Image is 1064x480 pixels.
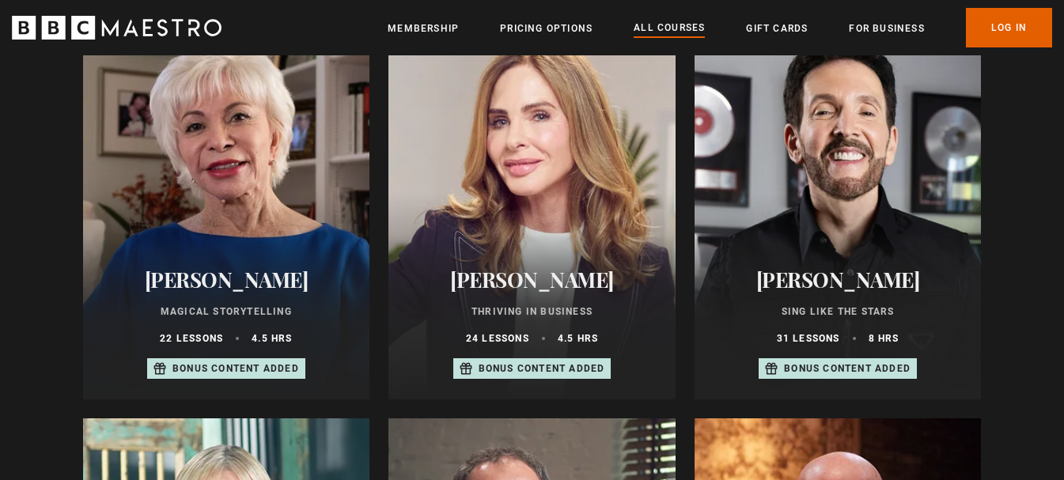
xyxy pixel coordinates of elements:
[784,361,911,376] p: Bonus content added
[466,331,529,346] p: 24 lessons
[777,331,840,346] p: 31 lessons
[869,331,899,346] p: 8 hrs
[479,361,605,376] p: Bonus content added
[388,21,459,36] a: Membership
[172,361,299,376] p: Bonus content added
[500,21,593,36] a: Pricing Options
[714,304,963,319] p: Sing Like the Stars
[634,20,705,37] a: All Courses
[388,8,1052,47] nav: Primary
[695,20,982,399] a: [PERSON_NAME] Sing Like the Stars 31 lessons 8 hrs Bonus content added
[714,267,963,292] h2: [PERSON_NAME]
[102,267,351,292] h2: [PERSON_NAME]
[252,331,292,346] p: 4.5 hrs
[746,21,808,36] a: Gift Cards
[849,21,924,36] a: For business
[966,8,1052,47] a: Log In
[407,267,657,292] h2: [PERSON_NAME]
[12,16,222,40] svg: BBC Maestro
[160,331,223,346] p: 22 lessons
[102,304,351,319] p: Magical Storytelling
[83,20,370,399] a: [PERSON_NAME] Magical Storytelling 22 lessons 4.5 hrs Bonus content added
[388,20,676,399] a: [PERSON_NAME] Thriving in Business 24 lessons 4.5 hrs Bonus content added
[407,304,657,319] p: Thriving in Business
[558,331,598,346] p: 4.5 hrs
